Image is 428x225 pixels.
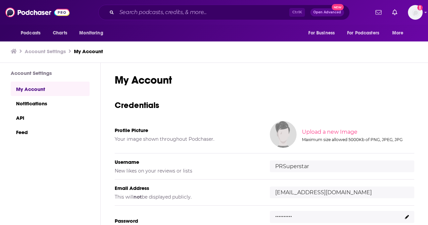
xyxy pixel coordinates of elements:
[11,96,90,110] a: Notifications
[289,8,305,17] span: Ctrl K
[313,11,341,14] span: Open Advanced
[98,5,350,20] div: Search podcasts, credits, & more...
[308,28,335,38] span: For Business
[48,27,71,39] a: Charts
[115,194,259,200] h5: This will be displayed publicly.
[11,125,90,139] a: Feed
[11,82,90,96] a: My Account
[115,168,259,174] h5: New likes on your reviews or lists
[115,100,414,110] h3: Credentials
[373,7,384,18] a: Show notifications dropdown
[302,137,413,142] div: Maximum size allowed 5000Kb of PNG, JPEG, JPG
[347,28,379,38] span: For Podcasters
[310,8,344,16] button: Open AdvancedNew
[21,28,40,38] span: Podcasts
[390,7,400,18] a: Show notifications dropdown
[408,5,423,20] img: User Profile
[115,185,259,191] h5: Email Address
[117,7,289,18] input: Search podcasts, credits, & more...
[75,27,112,39] button: open menu
[115,218,259,224] h5: Password
[408,5,423,20] button: Show profile menu
[343,27,389,39] button: open menu
[115,136,259,142] h5: Your image shown throughout Podchaser.
[133,194,142,200] b: not
[53,28,67,38] span: Charts
[115,127,259,133] h5: Profile Picture
[115,74,414,87] h1: My Account
[25,48,66,54] a: Account Settings
[270,121,297,148] img: Your profile image
[115,159,259,165] h5: Username
[392,28,404,38] span: More
[408,5,423,20] span: Logged in as PRSuperstar
[5,6,70,19] img: Podchaser - Follow, Share and Rate Podcasts
[388,27,412,39] button: open menu
[332,4,344,10] span: New
[74,48,103,54] a: My Account
[11,70,90,76] h3: Account Settings
[79,28,103,38] span: Monitoring
[16,27,49,39] button: open menu
[304,27,343,39] button: open menu
[11,110,90,125] a: API
[270,160,414,172] input: username
[417,5,423,10] svg: Add a profile image
[275,209,292,219] p: ..........
[270,187,414,198] input: email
